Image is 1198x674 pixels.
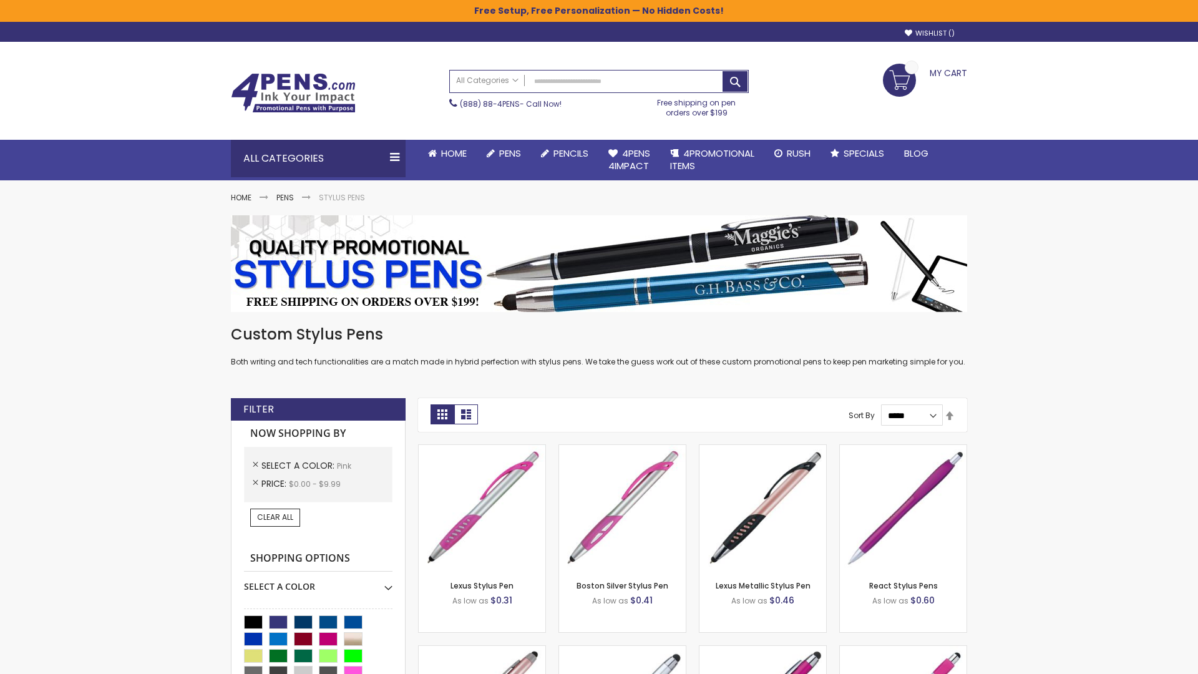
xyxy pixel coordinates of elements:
[630,594,653,607] span: $0.41
[598,140,660,180] a: 4Pens4impact
[244,421,392,447] strong: Now Shopping by
[769,594,794,607] span: $0.46
[231,325,967,368] div: Both writing and tech functionalities are a match made in hybrid perfection with stylus pens. We ...
[452,595,489,606] span: As low as
[645,93,749,118] div: Free shipping on pen orders over $199
[699,445,826,572] img: Lexus Metallic Stylus Pen-Pink
[849,410,875,421] label: Sort By
[261,459,337,472] span: Select A Color
[869,580,938,591] a: React Stylus Pens
[243,403,274,416] strong: Filter
[337,461,351,471] span: Pink
[559,444,686,455] a: Boston Silver Stylus Pen-Pink
[477,140,531,167] a: Pens
[418,140,477,167] a: Home
[460,99,562,109] span: - Call Now!
[419,645,545,656] a: Lory Metallic Stylus Pen-Pink
[699,645,826,656] a: Metallic Cool Grip Stylus Pen-Pink
[904,147,928,160] span: Blog
[840,645,967,656] a: Pearl Element Stylus Pens-Pink
[821,140,894,167] a: Specials
[257,512,293,522] span: Clear All
[231,192,251,203] a: Home
[319,192,365,203] strong: Stylus Pens
[244,545,392,572] strong: Shopping Options
[490,594,512,607] span: $0.31
[559,645,686,656] a: Silver Cool Grip Stylus Pen-Pink
[764,140,821,167] a: Rush
[731,595,767,606] span: As low as
[608,147,650,172] span: 4Pens 4impact
[419,444,545,455] a: Lexus Stylus Pen-Pink
[431,404,454,424] strong: Grid
[670,147,754,172] span: 4PROMOTIONAL ITEMS
[276,192,294,203] a: Pens
[419,445,545,572] img: Lexus Stylus Pen-Pink
[844,147,884,160] span: Specials
[456,76,519,85] span: All Categories
[872,595,908,606] span: As low as
[450,580,514,591] a: Lexus Stylus Pen
[840,445,967,572] img: React Stylus Pens-Pink
[559,445,686,572] img: Boston Silver Stylus Pen-Pink
[441,147,467,160] span: Home
[499,147,521,160] span: Pens
[840,444,967,455] a: React Stylus Pens-Pink
[261,477,289,490] span: Price
[231,215,967,312] img: Stylus Pens
[460,99,520,109] a: (888) 88-4PENS
[716,580,811,591] a: Lexus Metallic Stylus Pen
[910,594,935,607] span: $0.60
[905,29,955,38] a: Wishlist
[231,73,356,113] img: 4Pens Custom Pens and Promotional Products
[699,444,826,455] a: Lexus Metallic Stylus Pen-Pink
[577,580,668,591] a: Boston Silver Stylus Pen
[450,71,525,91] a: All Categories
[531,140,598,167] a: Pencils
[289,479,341,489] span: $0.00 - $9.99
[660,140,764,180] a: 4PROMOTIONALITEMS
[592,595,628,606] span: As low as
[894,140,938,167] a: Blog
[231,325,967,344] h1: Custom Stylus Pens
[244,572,392,593] div: Select A Color
[787,147,811,160] span: Rush
[553,147,588,160] span: Pencils
[250,509,300,526] a: Clear All
[231,140,406,177] div: All Categories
